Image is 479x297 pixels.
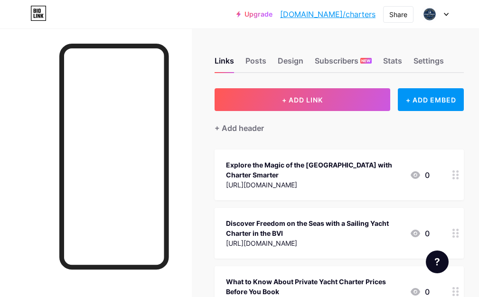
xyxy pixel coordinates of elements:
[226,180,402,190] div: [URL][DOMAIN_NAME]
[410,169,430,181] div: 0
[282,96,323,104] span: + ADD LINK
[421,5,439,23] img: Charter Smarter
[361,58,370,64] span: NEW
[226,238,402,248] div: [URL][DOMAIN_NAME]
[226,277,402,297] div: What to Know About Private Yacht Charter Prices Before You Book
[245,55,266,72] div: Posts
[236,10,272,18] a: Upgrade
[215,88,390,111] button: + ADD LINK
[215,122,264,134] div: + Add header
[278,55,303,72] div: Design
[215,55,234,72] div: Links
[398,88,464,111] div: + ADD EMBED
[226,160,402,180] div: Explore the Magic of the [GEOGRAPHIC_DATA] with Charter Smarter
[315,55,372,72] div: Subscribers
[410,228,430,239] div: 0
[413,55,444,72] div: Settings
[280,9,376,20] a: [DOMAIN_NAME]/charters
[226,218,402,238] div: Discover Freedom on the Seas with a Sailing Yacht Charter in the BVI
[383,55,402,72] div: Stats
[389,9,407,19] div: Share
